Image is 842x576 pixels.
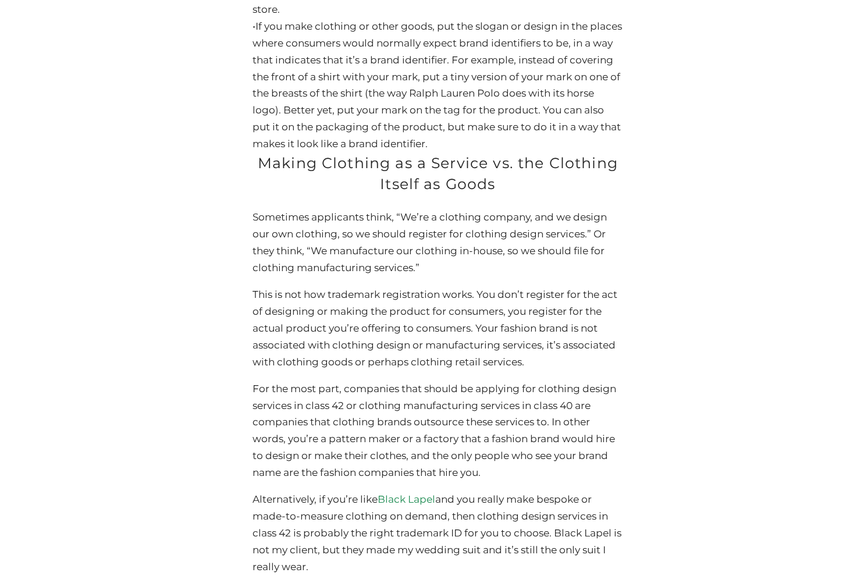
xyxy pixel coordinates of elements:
p: Sometimes applicants think, “We’re a clothing company, and we design our own clothing, so we shou... [253,209,623,276]
li: •If you make clothing or other goods, put the slogan or design in the places where consumers woul... [253,18,623,152]
p: This is not how trademark registration works. You don’t register for the act of designing or maki... [253,286,623,371]
h2: Making Clothing as a Service vs. the Clothing Itself as Goods [253,152,623,194]
a: Black Lapel [378,493,435,505]
p: Alternatively, if you’re like and you really make bespoke or made-to-measure clothing on demand, ... [253,491,623,575]
p: For the most part, companies that should be applying for clothing design services in class 42 or ... [253,381,623,481]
